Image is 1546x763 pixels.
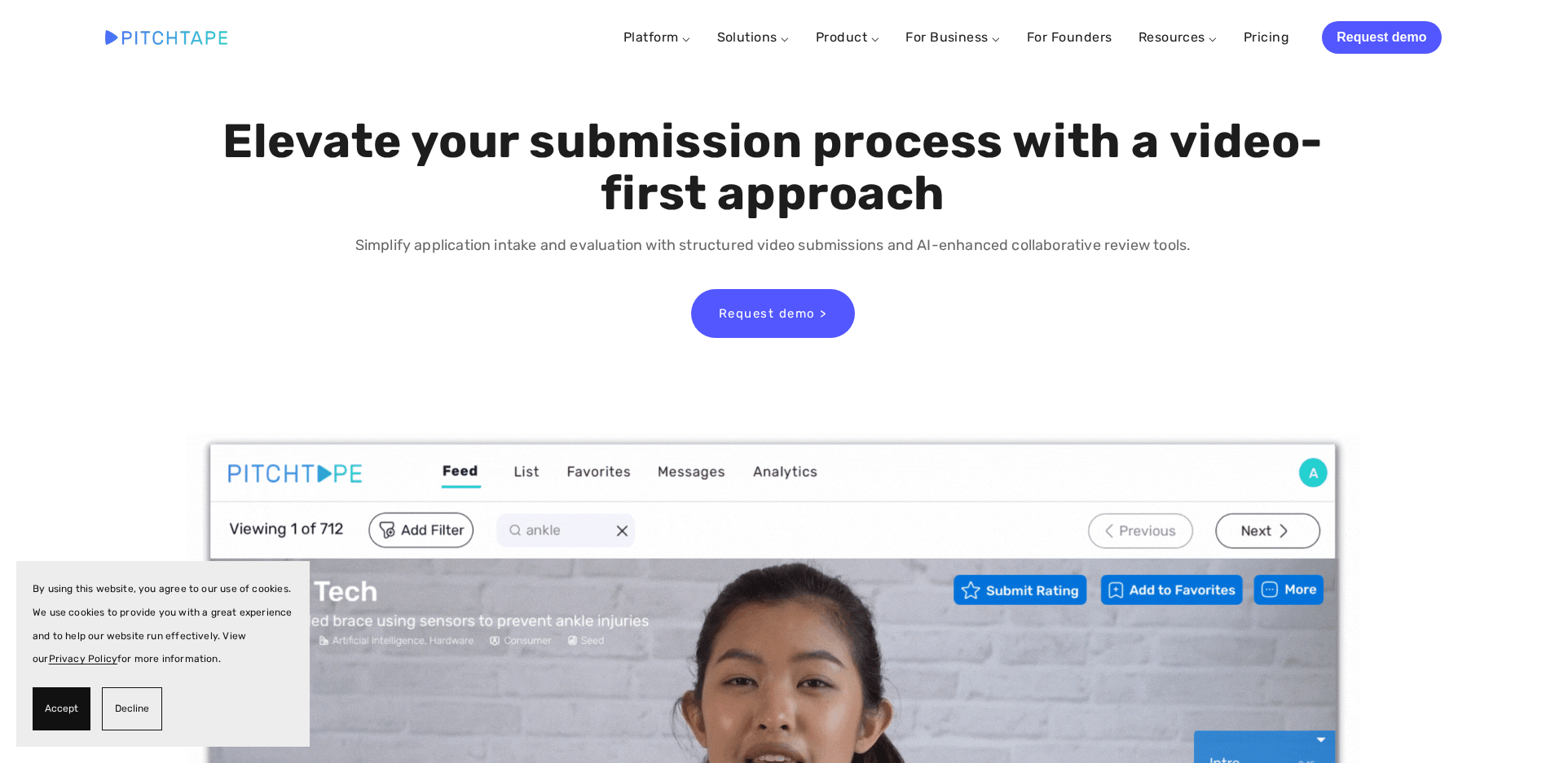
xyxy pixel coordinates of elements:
a: Resources ⌵ [1139,29,1218,45]
p: By using this website, you agree to our use of cookies. We use cookies to provide you with a grea... [33,577,293,671]
a: For Business ⌵ [905,29,1001,45]
a: For Founders [1027,23,1112,52]
button: Accept [33,687,90,730]
span: Accept [45,697,78,721]
a: Request demo [1322,21,1441,54]
a: Pricing [1244,23,1289,52]
span: Decline [115,697,149,721]
h1: Elevate your submission process with a video-first approach [218,116,1328,220]
button: Decline [102,687,162,730]
section: Cookie banner [16,561,310,747]
a: Privacy Policy [49,653,118,664]
a: Product ⌵ [816,29,879,45]
p: Simplify application intake and evaluation with structured video submissions and AI-enhanced coll... [218,234,1328,257]
a: Request demo > [691,289,855,338]
a: Platform ⌵ [623,29,691,45]
img: Pitchtape | Video Submission Management Software [105,30,227,44]
a: Solutions ⌵ [717,29,790,45]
